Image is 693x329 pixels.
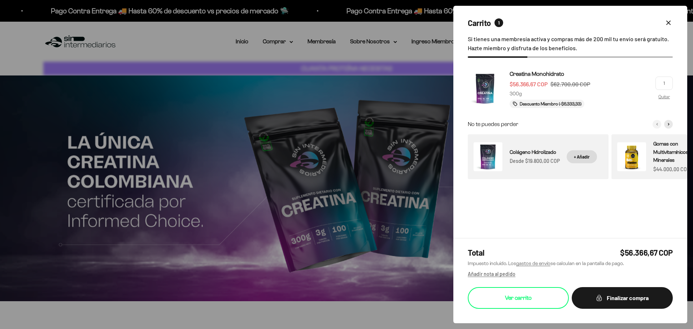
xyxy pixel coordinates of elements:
p: Carrito [468,17,491,29]
span: $56.366,67 COP [620,247,673,258]
img: Creatina Monohidrato [468,71,502,106]
input: Cambiar cantidad [655,77,673,90]
a: Eliminar Creatina Monohidrato - 300g [658,94,670,99]
p: Impuesto incluido. Los se calculan en la pantalla de pago. [468,260,673,268]
img: Gomas con Multivitamínicos y Minerales [617,142,646,171]
sale-price: $56.366,67 COP [510,79,548,89]
button: Finalizar compra [572,287,673,309]
a: Creatina Monohidrato [510,69,590,79]
span: Añadir nota al pedido [468,271,515,277]
button: Añadir nota al pedido [468,269,515,278]
a: Colágeno Hidrolizado [510,148,560,156]
div: + Añadir [574,153,590,160]
a: gastos de envío [516,261,550,266]
compare-at-price: $62.700,00 COP [550,79,590,89]
li: Descuento Miembro (-$6.333,33) [510,100,584,108]
sale-price: Desde $19.800,00 COP [510,157,560,165]
span: Creatina Monohidrato [510,71,564,77]
span: Colágeno Hidrolizado [510,150,556,155]
img: Colágeno Hidrolizado [474,142,502,171]
button: + Añadir [567,150,597,163]
button: Anterior [653,120,661,129]
span: Si tienes una membresía activa y compras más de 200 mil tu envío será gratuito. Hazte miembro y d... [468,34,673,53]
p: No te puedes perder [468,120,518,129]
sale-price: $44.000,00 COP [653,165,690,173]
button: Siguiente [664,120,673,129]
a: Ver carrito [468,287,569,309]
span: Total [468,247,484,258]
p: 300g [510,90,522,98]
span: Gomas con Multivitamínicos y Minerales [653,141,692,163]
cart-count: 1 [494,18,503,27]
div: Finalizar compra [586,293,658,303]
